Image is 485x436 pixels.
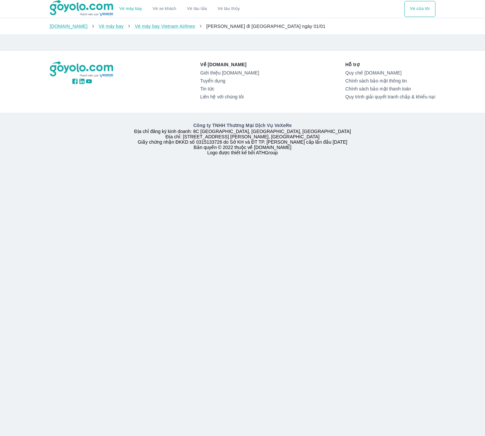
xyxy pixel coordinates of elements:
[46,122,439,155] div: Địa chỉ đăng ký kinh doanh: 8C [GEOGRAPHIC_DATA], [GEOGRAPHIC_DATA], [GEOGRAPHIC_DATA] Địa chỉ: [...
[153,6,176,11] a: Vé xe khách
[135,24,195,29] a: Vé máy bay Vietnam Airlines
[99,24,124,29] a: Vé máy bay
[345,61,435,68] p: Hỗ trợ
[50,24,88,29] a: [DOMAIN_NAME]
[200,94,259,99] a: Liên hệ với chúng tôi
[345,86,435,91] a: Chính sách bảo mật thanh toán
[404,1,435,17] button: Vé của tôi
[51,122,434,129] p: Công ty TNHH Thương Mại Dịch Vụ VeXeRe
[182,1,212,17] a: Vé tàu lửa
[200,61,259,68] p: Về [DOMAIN_NAME]
[50,23,435,30] nav: breadcrumb
[212,1,245,17] button: Vé tàu thủy
[345,94,435,99] a: Quy trình giải quyết tranh chấp & khiếu nại
[119,6,142,11] a: Vé máy bay
[200,86,259,91] a: Tin tức
[50,61,114,78] img: logo
[206,24,325,29] span: [PERSON_NAME] đi [GEOGRAPHIC_DATA] ngày 01/01
[404,1,435,17] div: choose transportation mode
[200,70,259,75] a: Giới thiệu [DOMAIN_NAME]
[114,1,245,17] div: choose transportation mode
[345,78,435,83] a: Chính sách bảo mật thông tin
[200,78,259,83] a: Tuyển dụng
[345,70,435,75] a: Quy chế [DOMAIN_NAME]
